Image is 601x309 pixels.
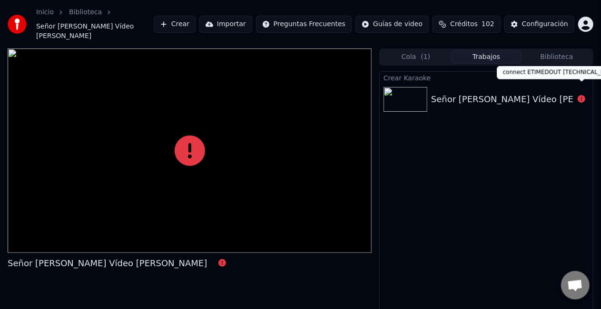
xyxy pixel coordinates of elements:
a: Biblioteca [69,8,102,17]
button: Guías de video [355,16,429,33]
nav: breadcrumb [36,8,154,41]
button: Importar [199,16,252,33]
a: Chat abierto [561,271,590,299]
div: Configuración [522,19,568,29]
div: Señor [PERSON_NAME] Vídeo [PERSON_NAME] [8,257,207,270]
button: Preguntas Frecuentes [256,16,352,33]
button: Créditos102 [433,16,501,33]
button: Crear [154,16,196,33]
img: youka [8,15,27,34]
button: Configuración [504,16,574,33]
span: ( 1 ) [421,52,430,62]
span: 102 [482,19,494,29]
span: Créditos [450,19,478,29]
div: Crear Karaoke [380,72,593,83]
a: Inicio [36,8,54,17]
span: Señor [PERSON_NAME] Vídeo [PERSON_NAME] [36,22,154,41]
button: Trabajos [451,50,522,64]
button: Biblioteca [522,50,592,64]
button: Cola [381,50,451,64]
